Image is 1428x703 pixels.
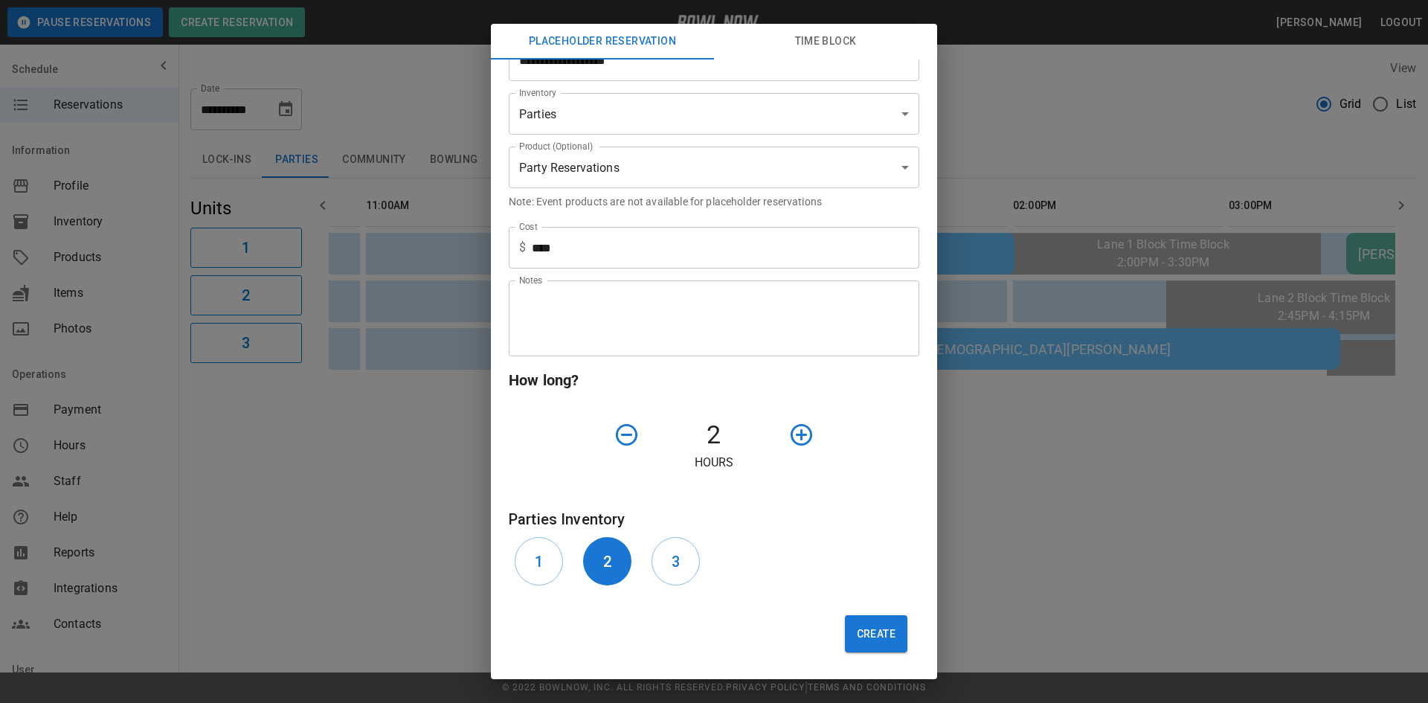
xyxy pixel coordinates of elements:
[509,39,909,81] input: Choose date, selected date is Sep 27, 2025
[509,147,919,188] div: Party Reservations
[491,24,714,60] button: Placeholder Reservation
[509,93,919,135] div: Parties
[509,194,919,209] p: Note: Event products are not available for placeholder reservations
[672,550,680,574] h6: 3
[519,239,526,257] p: $
[515,537,563,585] button: 1
[652,537,700,585] button: 3
[535,550,543,574] h6: 1
[603,550,611,574] h6: 2
[509,454,919,472] p: Hours
[646,420,782,451] h4: 2
[714,24,937,60] button: Time Block
[509,507,919,531] h6: Parties Inventory
[583,537,631,585] button: 2
[509,368,919,392] h6: How long?
[845,615,907,652] button: Create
